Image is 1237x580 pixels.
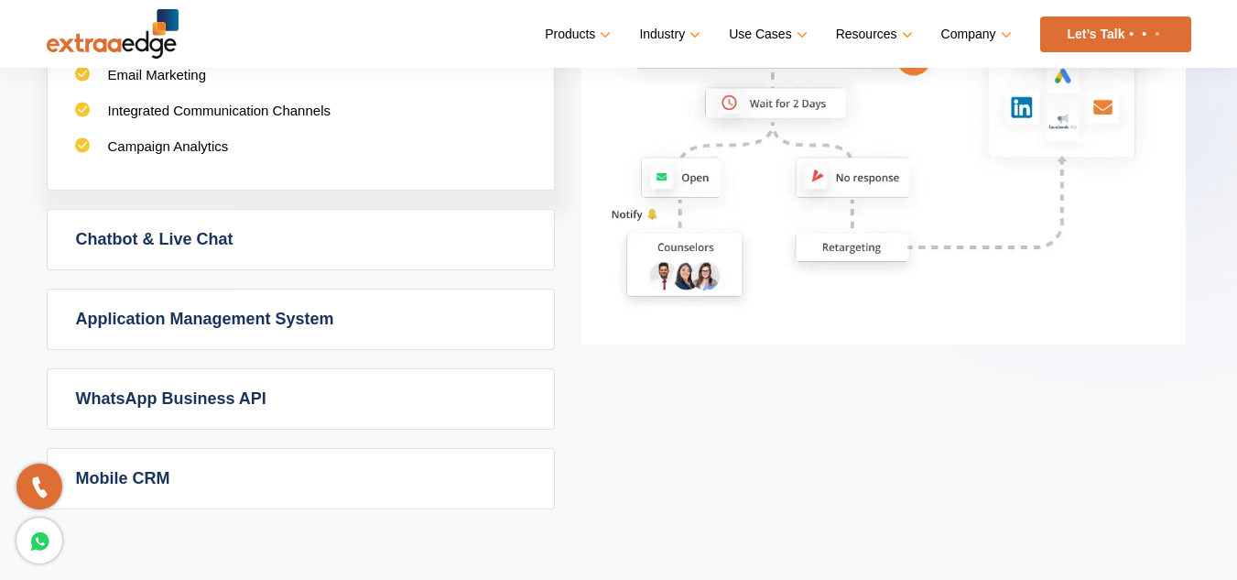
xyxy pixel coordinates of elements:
a: Use Cases [729,21,803,48]
a: Application Management System [48,290,554,349]
a: Industry [639,21,697,48]
a: WhatsApp Business API [48,369,554,429]
a: Chatbot & Live Chat [48,210,554,269]
a: Company [941,21,1008,48]
li: Integrated Communication Channels [75,102,526,137]
li: Email Marketing [75,66,526,102]
a: Products [545,21,607,48]
li: Campaign Analytics [75,137,526,173]
a: Let’s Talk [1040,16,1191,52]
a: Mobile CRM [48,449,554,509]
a: Resources [836,21,909,48]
